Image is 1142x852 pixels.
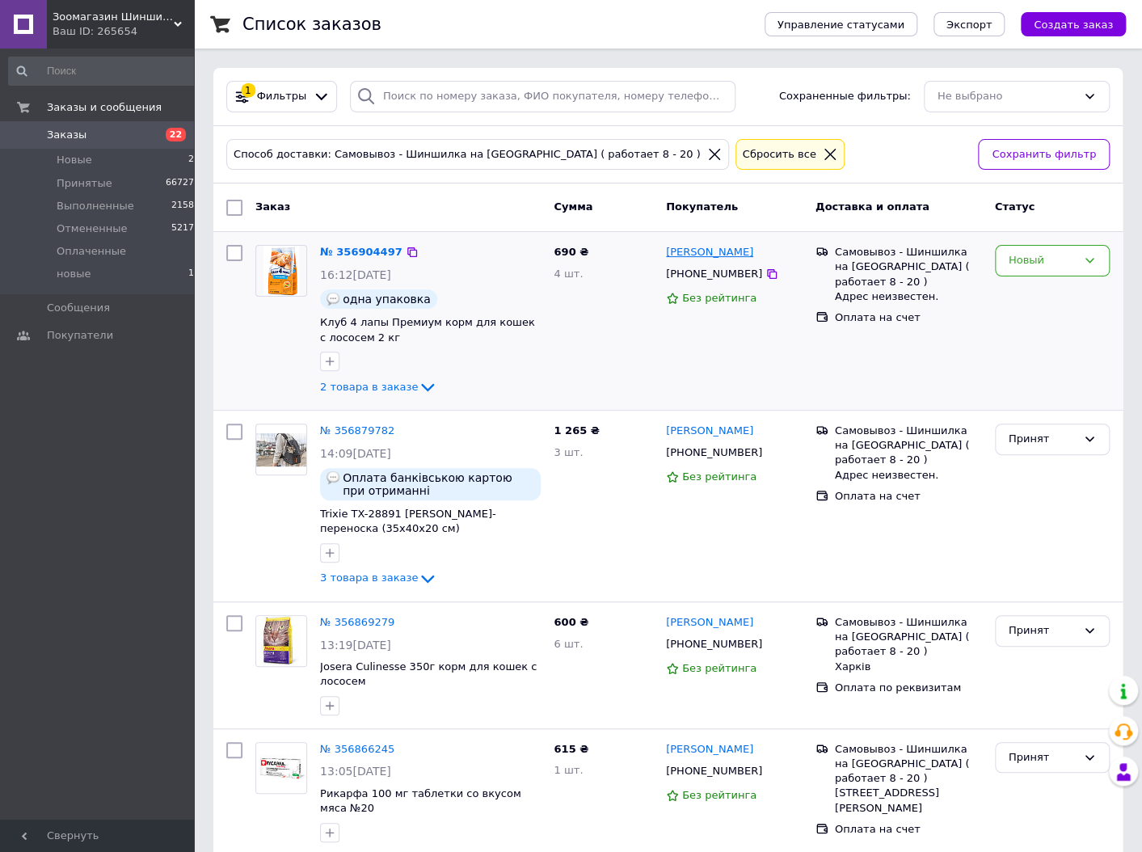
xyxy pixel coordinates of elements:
div: [PHONE_NUMBER] [663,634,765,655]
a: № 356869279 [320,616,394,628]
a: Фото товару [255,615,307,667]
span: 22 [166,128,186,141]
span: Создать заказ [1034,19,1113,31]
div: Новый [1009,252,1077,269]
div: Оплата на счет [835,310,982,325]
span: 13:05[DATE] [320,765,391,778]
span: Выполненные [57,199,134,213]
div: Самовывоз - Шиншилка на [GEOGRAPHIC_DATA] ( работает 8 - 20 ) [835,424,982,468]
a: Рикарфа 100 мг таблетки со вкусом мяса №20 [320,787,521,815]
div: Сбросить все [740,146,820,163]
div: Принят [1009,749,1077,766]
div: Не выбрано [938,88,1077,105]
div: Адрес неизвестен. [835,468,982,483]
span: 1 265 ₴ [554,424,599,437]
button: Экспорт [933,12,1005,36]
div: Самовывоз - Шиншилка на [GEOGRAPHIC_DATA] ( работает 8 - 20 ) [835,742,982,787]
span: Статус [995,200,1035,213]
span: Заказы [47,128,86,142]
span: Оплаченные [57,244,126,259]
span: Сообщения [47,301,110,315]
span: 2 товара в заказе [320,381,418,393]
span: Сумма [554,200,592,213]
span: Фильтры [257,89,307,104]
button: Управление статусами [765,12,917,36]
span: Без рейтинга [682,662,756,674]
a: Фото товару [255,742,307,794]
div: [PHONE_NUMBER] [663,761,765,782]
span: Без рейтинга [682,292,756,304]
span: Отмененные [57,221,127,236]
a: Создать заказ [1005,18,1126,30]
span: 690 ₴ [554,246,588,258]
img: :speech_balloon: [327,293,339,306]
span: Заказы и сообщения [47,100,162,115]
a: [PERSON_NAME] [666,742,753,757]
span: 1 шт. [554,764,583,776]
span: Josera Culinesse 350г корм для кошек с лососем [320,660,537,688]
span: Сохраненные фильтры: [779,89,911,104]
span: Новые [57,153,92,167]
div: 1 [241,83,255,98]
img: Фото товару [256,616,306,666]
span: 6 шт. [554,638,583,650]
span: 21582 [171,199,200,213]
span: Без рейтинга [682,470,756,483]
a: Клуб 4 лапы Премиум корм для кошек с лососем 2 кг [320,316,535,344]
div: Оплата по реквизитам [835,681,982,695]
div: Оплата на счет [835,822,982,837]
div: Самовывоз - Шиншилка на [GEOGRAPHIC_DATA] ( работает 8 - 20 ) [835,615,982,660]
a: № 356904497 [320,246,402,258]
span: Оплата банківською картою при отриманні [343,471,534,497]
span: Принятые [57,176,112,191]
div: Адрес неизвестен. [835,289,982,304]
h1: Список заказов [242,15,381,34]
img: Фото товару [256,743,306,793]
div: Ваш ID: 265654 [53,24,194,39]
span: одна упаковка [343,293,431,306]
span: Без рейтинга [682,789,756,801]
a: № 356866245 [320,743,394,755]
div: Способ доставки: Самовывоз - Шиншилка на [GEOGRAPHIC_DATA] ( работает 8 - 20 ) [230,146,704,163]
div: [PHONE_NUMBER] [663,442,765,463]
span: Покупатели [47,328,113,343]
span: 615 ₴ [554,743,588,755]
span: 16:12[DATE] [320,268,391,281]
a: Фото товару [255,424,307,475]
span: Сохранить фильтр [992,146,1096,163]
a: 2 товара в заказе [320,381,437,393]
a: [PERSON_NAME] [666,245,753,260]
span: Заказ [255,200,290,213]
span: 14:09[DATE] [320,447,391,460]
img: Фото товару [256,433,306,466]
button: Сохранить фильтр [978,139,1110,171]
span: 600 ₴ [554,616,588,628]
a: Trixie TX-28891 [PERSON_NAME]-переноска (35х40х20 см) [320,508,495,535]
span: 667270 [166,176,200,191]
span: Управление статусами [777,19,904,31]
a: Фото товару [255,245,307,297]
div: Оплата на счет [835,489,982,504]
img: Фото товару [263,246,298,296]
div: [PHONE_NUMBER] [663,264,765,285]
span: новые [57,267,91,281]
span: Покупатель [666,200,738,213]
div: Принят [1009,431,1077,448]
a: [PERSON_NAME] [666,615,753,631]
span: Доставка и оплата [815,200,929,213]
button: Создать заказ [1021,12,1126,36]
span: 3 шт. [554,446,583,458]
img: :speech_balloon: [327,471,339,484]
span: 52178 [171,221,200,236]
span: 13:19[DATE] [320,639,391,652]
div: Принят [1009,622,1077,639]
input: Поиск [8,57,201,86]
span: 4 шт. [554,268,583,280]
a: 3 товара в заказе [320,572,437,584]
div: Харків [835,660,982,674]
span: Зоомагазин Шиншилка - Дискаунтер зоотоваров.Корма для кошек и собак. Ветеринарная аптека [53,10,174,24]
input: Поиск по номеру заказа, ФИО покупателя, номеру телефона, Email, номеру накладной [350,81,735,112]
